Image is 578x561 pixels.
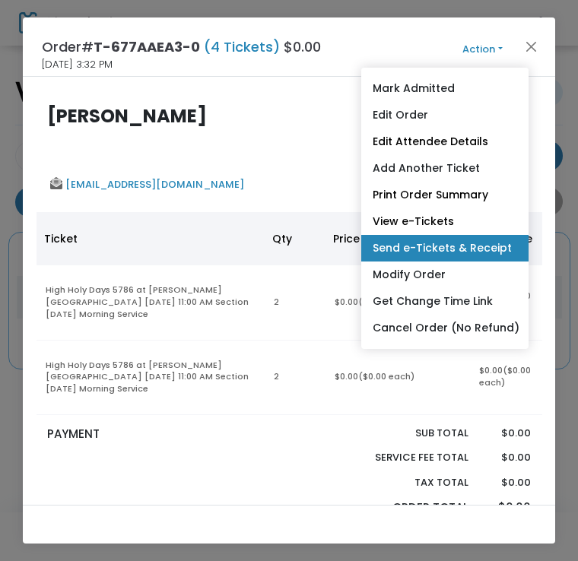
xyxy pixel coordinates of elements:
p: Sub total [338,426,468,441]
a: Add Another Ticket [361,155,529,182]
p: $0.00 [484,426,531,441]
a: Get Change Time Link [361,288,529,315]
td: High Holy Days 5786 at [PERSON_NAME][GEOGRAPHIC_DATA] [DATE] 11:00 AM Section [DATE] Morning Service [37,265,265,340]
p: Service Fee Total [338,450,468,465]
a: Cancel Order (No Refund) [361,315,529,341]
a: Send e-Tickets & Receipt [361,235,529,261]
th: Ticket [37,212,265,265]
b: [PERSON_NAME] [47,103,207,128]
p: $0.00 [484,450,531,465]
a: View e-Tickets [361,208,529,235]
td: 2 [265,265,326,340]
span: [DATE] 3:32 PM [42,57,113,72]
td: $0.00 [470,341,561,415]
a: Print Order Summary [361,182,529,208]
p: $0.00 [484,499,531,517]
td: High Holy Days 5786 at [PERSON_NAME][GEOGRAPHIC_DATA] [DATE] 11:00 AM Section [DATE] Morning Service [37,341,265,415]
button: Action [437,41,529,58]
span: ($0.00 each) [358,370,414,382]
h4: Order# $0.00 [42,36,321,57]
td: $0.00 [326,265,470,340]
span: T-677AAEA3-0 [94,37,200,56]
button: Close [521,36,541,56]
a: Edit Order [361,102,529,128]
p: PAYMENT [47,426,281,443]
p: Tax Total [338,475,468,490]
span: ($0.00 each) [358,296,414,308]
th: Qty [265,212,326,265]
td: $0.00 [326,341,470,415]
a: Mark Admitted [361,75,529,102]
span: (4 Tickets) [200,37,284,56]
a: [EMAIL_ADDRESS][DOMAIN_NAME] [62,177,244,192]
p: Order Total [338,499,468,517]
p: $0.00 [484,475,531,490]
div: Data table [37,212,543,414]
th: Price [326,212,470,265]
td: 2 [265,341,326,415]
a: Edit Attendee Details [361,128,529,155]
a: Modify Order [361,261,529,288]
span: ($0.00 each) [479,364,531,388]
